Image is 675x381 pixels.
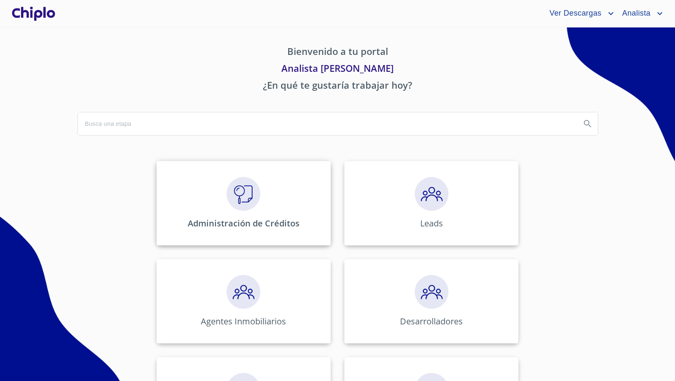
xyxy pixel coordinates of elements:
[578,114,598,134] button: Search
[227,275,260,309] img: megaClickPrecalificacion.png
[201,316,286,327] p: Agentes Inmobiliarios
[78,78,597,95] p: ¿En qué te gustaría trabajar hoy?
[78,112,574,135] input: search
[616,7,665,20] button: account of current user
[227,177,260,211] img: megaClickVerifiacion.png
[420,218,443,229] p: Leads
[415,275,448,309] img: megaClickPrecalificacion.png
[400,316,463,327] p: Desarrolladores
[78,44,597,61] p: Bienvenido a tu portal
[543,7,616,20] button: account of current user
[543,7,605,20] span: Ver Descargas
[616,7,655,20] span: Analista
[78,61,597,78] p: Analista [PERSON_NAME]
[188,218,300,229] p: Administración de Créditos
[415,177,448,211] img: megaClickPrecalificacion.png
